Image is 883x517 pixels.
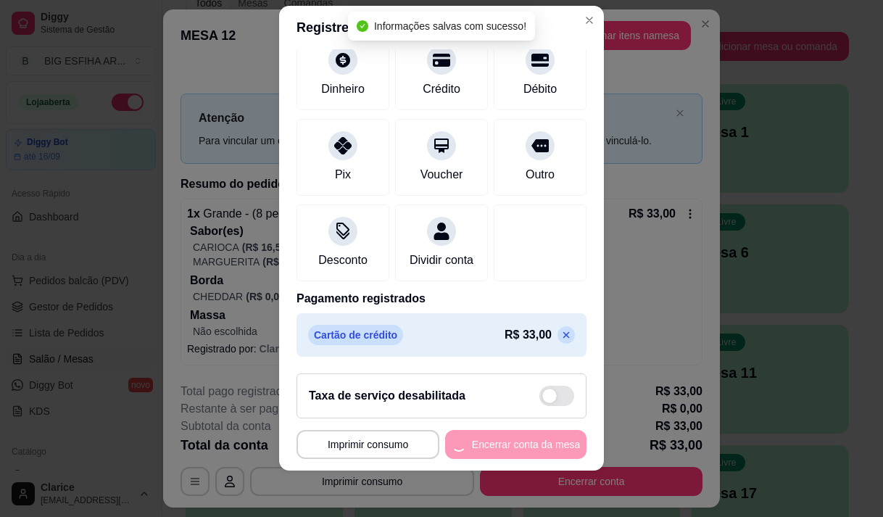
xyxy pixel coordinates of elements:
div: Dinheiro [321,80,365,98]
div: Desconto [318,252,368,269]
span: check-circle [357,20,368,32]
div: Outro [526,166,555,183]
div: Voucher [420,166,463,183]
h2: Taxa de serviço desabilitada [309,387,465,405]
div: Débito [523,80,557,98]
p: R$ 33,00 [505,326,552,344]
span: Informações salvas com sucesso! [374,20,526,32]
div: Crédito [423,80,460,98]
p: Pagamento registrados [297,290,586,307]
div: Pix [335,166,351,183]
div: Dividir conta [410,252,473,269]
header: Registre o pagamento do pedido [279,6,604,49]
button: Imprimir consumo [297,430,439,459]
button: Close [578,9,601,32]
p: Cartão de crédito [308,325,403,345]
